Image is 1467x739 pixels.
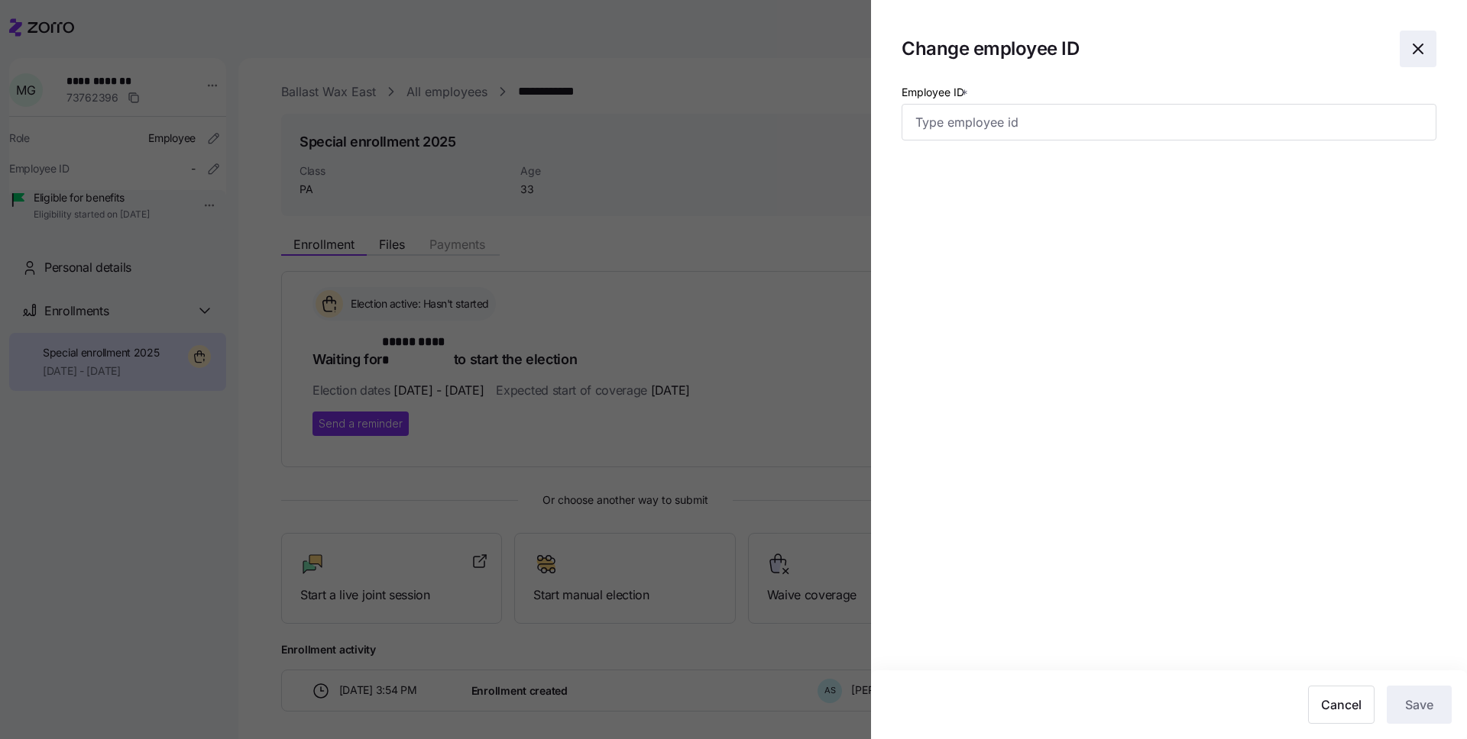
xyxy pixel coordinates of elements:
span: Cancel [1321,695,1362,714]
input: Type employee id [902,104,1436,140]
button: Cancel [1308,686,1375,724]
h1: Change employee ID [902,37,1388,60]
label: Employee ID [902,84,971,101]
span: Save [1405,695,1433,714]
button: Save [1387,686,1452,724]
